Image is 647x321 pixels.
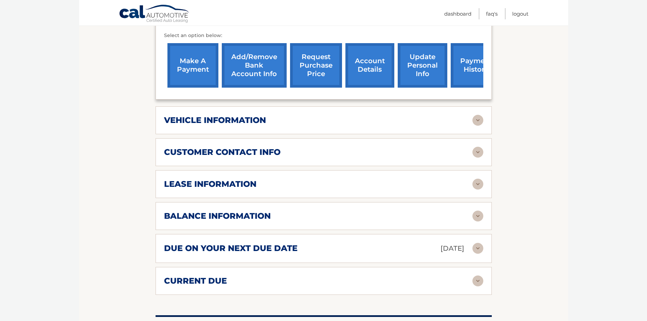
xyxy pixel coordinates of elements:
img: accordion-rest.svg [472,243,483,254]
a: Cal Automotive [119,4,190,24]
a: account details [345,43,394,88]
a: Dashboard [444,8,471,19]
a: update personal info [398,43,447,88]
a: FAQ's [486,8,498,19]
p: Select an option below: [164,32,483,40]
h2: due on your next due date [164,243,298,253]
img: accordion-rest.svg [472,179,483,190]
a: payment history [451,43,502,88]
img: accordion-rest.svg [472,211,483,221]
h2: customer contact info [164,147,281,157]
a: request purchase price [290,43,342,88]
h2: lease information [164,179,256,189]
img: accordion-rest.svg [472,147,483,158]
a: make a payment [167,43,218,88]
h2: current due [164,276,227,286]
a: Logout [512,8,528,19]
h2: balance information [164,211,271,221]
img: accordion-rest.svg [472,275,483,286]
img: accordion-rest.svg [472,115,483,126]
p: [DATE] [441,243,464,254]
a: Add/Remove bank account info [222,43,287,88]
h2: vehicle information [164,115,266,125]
